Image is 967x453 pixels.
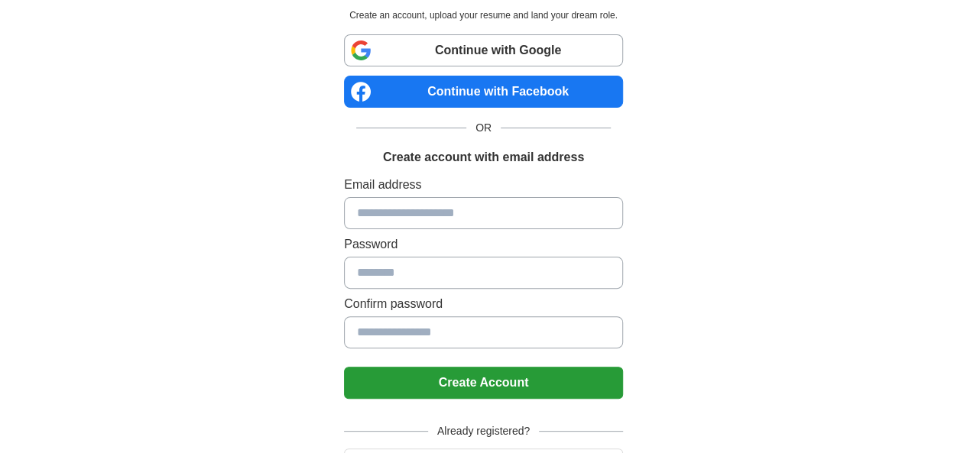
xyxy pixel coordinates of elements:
a: Continue with Facebook [344,76,623,108]
a: Continue with Google [344,34,623,66]
label: Password [344,235,623,254]
p: Create an account, upload your resume and land your dream role. [347,8,620,22]
h1: Create account with email address [383,148,584,167]
label: Confirm password [344,295,623,313]
label: Email address [344,176,623,194]
span: Already registered? [428,423,539,439]
button: Create Account [344,367,623,399]
span: OR [466,120,501,136]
